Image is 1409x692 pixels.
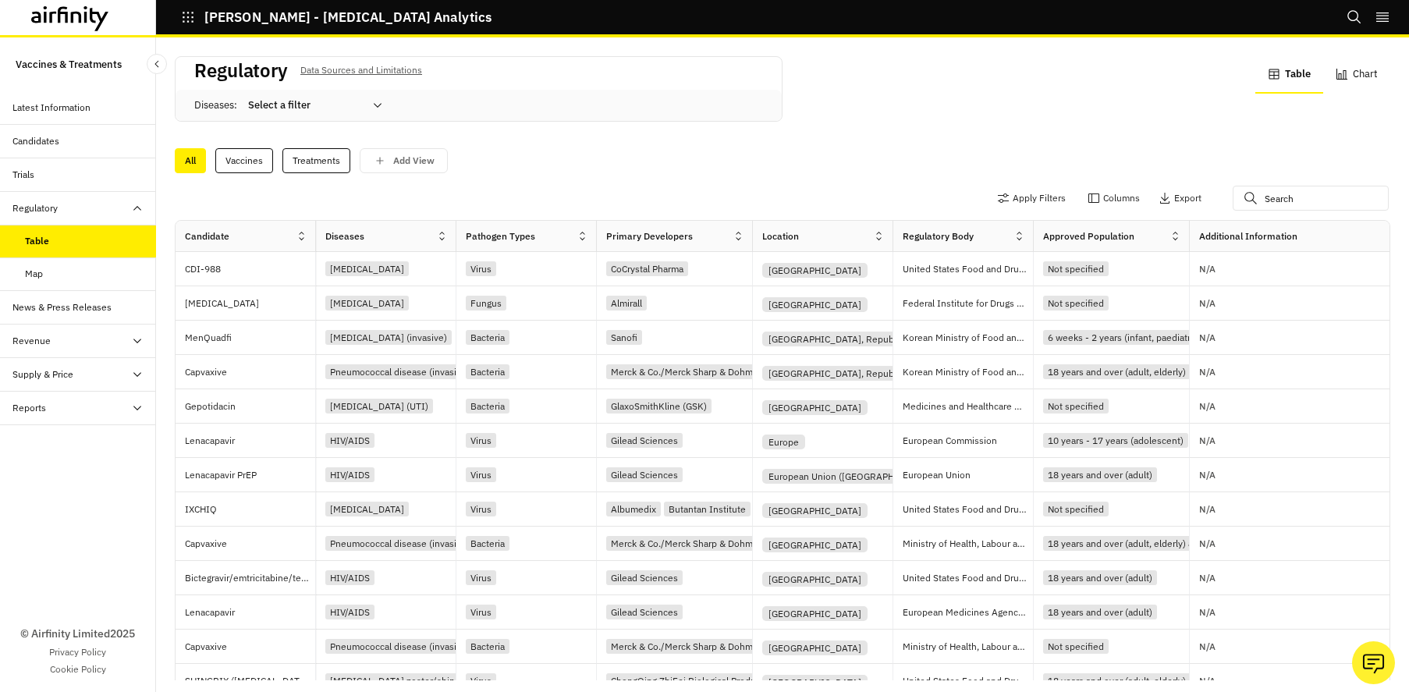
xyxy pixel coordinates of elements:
[1043,399,1109,413] div: Not specified
[1043,605,1157,619] div: 18 years and over (adult)
[325,536,474,551] div: Pneumococcal disease (invasive)
[903,467,1033,483] p: European Union
[762,400,868,415] div: [GEOGRAPHIC_DATA]
[325,229,364,243] div: Diseases
[185,330,315,346] p: MenQuadfi
[1043,433,1188,448] div: 10 years - 17 years (adolescent)
[762,297,868,312] div: [GEOGRAPHIC_DATA]
[1199,229,1297,243] div: Additional Information
[466,502,496,516] div: Virus
[325,605,374,619] div: HIV/AIDS
[466,364,509,379] div: Bacteria
[606,502,661,516] div: Albumedix
[466,229,535,243] div: Pathogen Types
[1323,56,1390,94] button: Chart
[185,502,315,517] p: IXCHIQ
[215,148,273,173] div: Vaccines
[325,399,433,413] div: [MEDICAL_DATA] (UTI)
[185,605,315,620] p: Lenacapavir
[606,639,791,654] div: Merck & Co./Merck Sharp & Dohme (MSD)
[325,364,474,379] div: Pneumococcal disease (invasive)
[466,433,496,448] div: Virus
[325,570,374,585] div: HIV/AIDS
[12,134,59,148] div: Candidates
[1043,467,1157,482] div: 18 years and over (adult)
[762,572,868,587] div: [GEOGRAPHIC_DATA]
[466,261,496,276] div: Virus
[466,673,496,688] div: Virus
[1043,364,1191,379] div: 18 years and over (adult, elderly)
[1199,608,1216,617] p: N/A
[1088,186,1140,211] button: Columns
[762,606,868,621] div: [GEOGRAPHIC_DATA]
[12,300,112,314] div: News & Press Releases
[325,467,374,482] div: HIV/AIDS
[185,673,315,689] p: SHINGRIX ([MEDICAL_DATA] Recombinant, Adjuvanted)
[1255,56,1323,94] button: Table
[1199,470,1216,480] p: N/A
[360,148,448,173] button: save changes
[1043,502,1109,516] div: Not specified
[1352,641,1395,684] button: Ask our analysts
[1199,436,1216,445] p: N/A
[1199,333,1216,342] p: N/A
[1199,299,1216,308] p: N/A
[762,229,799,243] div: Location
[466,399,509,413] div: Bacteria
[50,662,106,676] a: Cookie Policy
[175,148,206,173] div: All
[185,467,315,483] p: Lenacapavir PrEP
[12,168,34,182] div: Trials
[1043,639,1109,654] div: Not specified
[466,605,496,619] div: Virus
[325,296,409,311] div: [MEDICAL_DATA]
[300,62,422,79] p: Data Sources and Limitations
[185,229,229,243] div: Candidate
[903,639,1033,655] p: Ministry of Health, Labour and Welfare of Japan (MHLW)
[762,503,868,518] div: [GEOGRAPHIC_DATA]
[903,673,1033,689] p: United States Food and Drug Administration (FDA)
[325,639,474,654] div: Pneumococcal disease (invasive)
[466,570,496,585] div: Virus
[606,261,688,276] div: CoCrystal Pharma
[12,367,73,381] div: Supply & Price
[25,267,43,281] div: Map
[1199,642,1216,651] p: N/A
[903,399,1033,414] p: Medicines and Healthcare products Regulatory Agency (MHRA)
[147,54,167,74] button: Close Sidebar
[282,148,350,173] div: Treatments
[1199,676,1216,686] p: N/A
[1347,4,1362,30] button: Search
[1199,367,1216,377] p: N/A
[997,186,1066,211] button: Apply Filters
[606,330,642,345] div: Sanofi
[606,433,683,448] div: Gilead Sciences
[1199,402,1216,411] p: N/A
[325,502,409,516] div: [MEDICAL_DATA]
[762,469,944,484] div: European Union ([GEOGRAPHIC_DATA])
[325,330,452,345] div: [MEDICAL_DATA] (invasive)
[466,330,509,345] div: Bacteria
[466,639,509,654] div: Bacteria
[185,296,315,311] p: [MEDICAL_DATA]
[1159,186,1201,211] button: Export
[606,296,647,311] div: Almirall
[185,399,315,414] p: Gepotidacin
[12,101,91,115] div: Latest Information
[762,538,868,552] div: [GEOGRAPHIC_DATA]
[194,59,288,82] h2: Regulatory
[606,536,791,551] div: Merck & Co./Merck Sharp & Dohme (MSD)
[1043,536,1304,551] div: 18 years and over (adult, elderly) and Special circumstances
[903,433,1033,449] p: European Commission
[1199,264,1216,274] p: N/A
[903,605,1033,620] p: European Medicines Agency (EMA)
[1043,673,1304,688] div: 18 years and over (adult, elderly) and Special circumstances
[12,401,46,415] div: Reports
[762,641,868,655] div: [GEOGRAPHIC_DATA]
[49,645,106,659] a: Privacy Policy
[1043,570,1157,585] div: 18 years and over (adult)
[606,673,773,688] div: ChongQing ZhiFei Biological Products
[181,4,492,30] button: [PERSON_NAME] - [MEDICAL_DATA] Analytics
[185,536,315,552] p: Capvaxive
[325,261,409,276] div: [MEDICAL_DATA]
